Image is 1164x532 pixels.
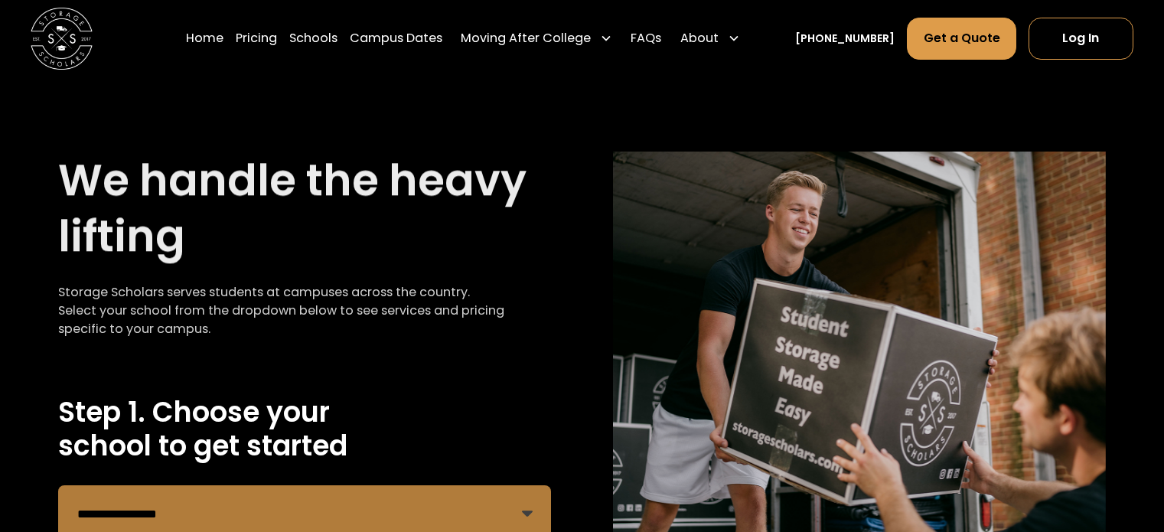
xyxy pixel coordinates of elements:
[455,17,618,60] div: Moving After College
[350,17,442,60] a: Campus Dates
[631,17,661,60] a: FAQs
[680,29,719,47] div: About
[31,8,93,70] a: home
[674,17,746,60] div: About
[907,18,1016,59] a: Get a Quote
[461,29,591,47] div: Moving After College
[58,396,551,462] h2: Step 1. Choose your school to get started
[795,31,895,47] a: [PHONE_NUMBER]
[236,17,277,60] a: Pricing
[58,283,551,338] div: Storage Scholars serves students at campuses across the country. Select your school from the drop...
[186,17,223,60] a: Home
[58,153,551,266] h1: We handle the heavy lifting
[1029,18,1133,59] a: Log In
[31,8,93,70] img: Storage Scholars main logo
[289,17,337,60] a: Schools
